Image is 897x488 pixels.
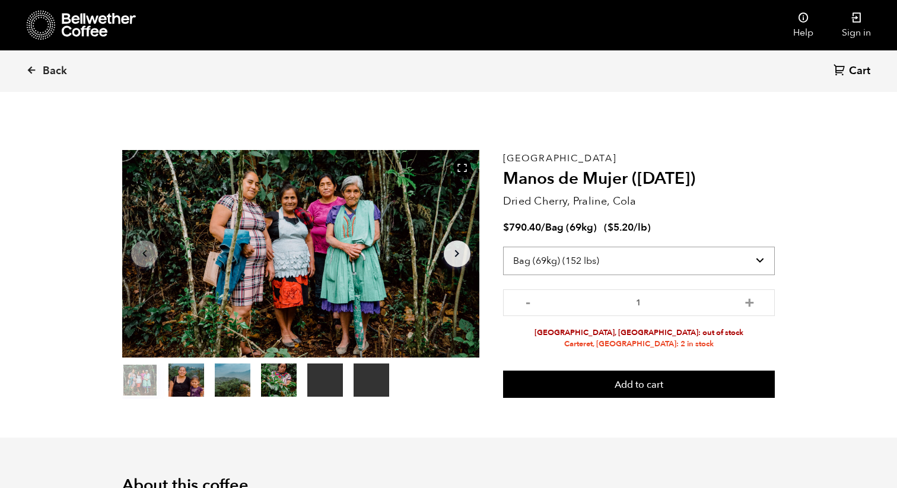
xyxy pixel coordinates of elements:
[19,31,28,40] img: website_grey.svg
[503,221,509,234] span: $
[521,295,536,307] button: -
[503,339,775,350] li: Carteret, [GEOGRAPHIC_DATA]: 2 in stock
[503,221,541,234] bdi: 790.40
[33,19,58,28] div: v 4.0.25
[131,70,200,78] div: Keywords by Traffic
[604,221,651,234] span: ( )
[503,371,775,398] button: Add to cart
[541,221,545,234] span: /
[607,221,613,234] span: $
[742,295,757,307] button: +
[118,69,128,78] img: tab_keywords_by_traffic_grey.svg
[634,221,647,234] span: /lb
[45,70,106,78] div: Domain Overview
[545,221,597,234] span: Bag (69kg)
[503,169,775,189] h2: Manos de Mujer ([DATE])
[503,193,775,209] p: Dried Cherry, Praline, Cola
[354,363,389,397] video: Your browser does not support the video tag.
[834,63,873,79] a: Cart
[503,327,775,339] li: [GEOGRAPHIC_DATA], [GEOGRAPHIC_DATA]: out of stock
[31,31,131,40] div: Domain: [DOMAIN_NAME]
[849,64,870,78] span: Cart
[19,19,28,28] img: logo_orange.svg
[32,69,42,78] img: tab_domain_overview_orange.svg
[43,64,67,78] span: Back
[307,363,343,397] video: Your browser does not support the video tag.
[607,221,634,234] bdi: 5.20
